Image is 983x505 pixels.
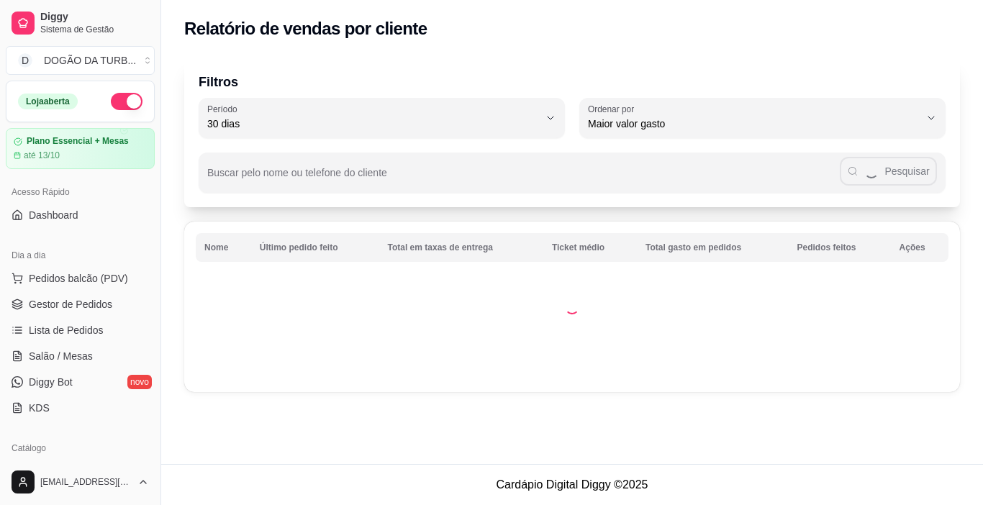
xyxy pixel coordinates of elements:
label: Período [207,103,242,115]
button: Ordenar porMaior valor gasto [579,98,946,138]
a: Dashboard [6,204,155,227]
span: Salão / Mesas [29,349,93,363]
input: Buscar pelo nome ou telefone do cliente [207,171,840,186]
a: Gestor de Pedidos [6,293,155,316]
span: 30 dias [207,117,539,131]
span: Maior valor gasto [588,117,920,131]
a: DiggySistema de Gestão [6,6,155,40]
button: Select a team [6,46,155,75]
span: Sistema de Gestão [40,24,149,35]
article: Plano Essencial + Mesas [27,136,129,147]
button: Pedidos balcão (PDV) [6,267,155,290]
article: até 13/10 [24,150,60,161]
span: Lista de Pedidos [29,323,104,337]
span: Dashboard [29,208,78,222]
span: Pedidos balcão (PDV) [29,271,128,286]
div: Loja aberta [18,94,78,109]
p: Filtros [199,72,946,92]
a: Plano Essencial + Mesasaté 13/10 [6,128,155,169]
h2: Relatório de vendas por cliente [184,17,427,40]
button: Período30 dias [199,98,565,138]
div: Acesso Rápido [6,181,155,204]
a: Salão / Mesas [6,345,155,368]
span: KDS [29,401,50,415]
span: Diggy Bot [29,375,73,389]
a: Diggy Botnovo [6,370,155,393]
div: Catálogo [6,437,155,460]
button: [EMAIL_ADDRESS][DOMAIN_NAME] [6,465,155,499]
span: [EMAIL_ADDRESS][DOMAIN_NAME] [40,476,132,488]
div: Dia a dia [6,244,155,267]
footer: Cardápio Digital Diggy © 2025 [161,464,983,505]
button: Alterar Status [111,93,142,110]
div: DOGÃO DA TURB ... [44,53,136,68]
div: Loading [565,300,579,314]
span: D [18,53,32,68]
span: Gestor de Pedidos [29,297,112,311]
span: Diggy [40,11,149,24]
a: KDS [6,396,155,419]
a: Lista de Pedidos [6,319,155,342]
label: Ordenar por [588,103,639,115]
